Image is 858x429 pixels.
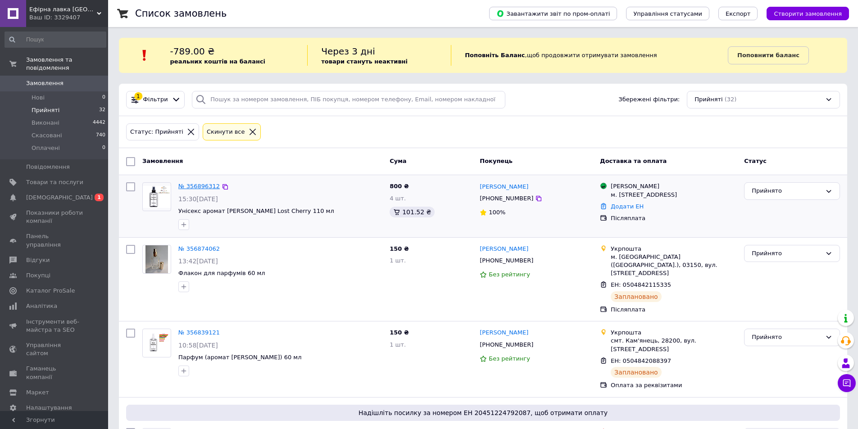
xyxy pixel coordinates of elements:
div: Ваш ID: 3329407 [29,14,108,22]
a: Унісекс аромат [PERSON_NAME] Lost Cherry 110 мл [178,208,334,214]
span: Каталог ProSale [26,287,75,295]
span: Аналітика [26,302,57,310]
img: Фото товару [143,332,171,354]
span: Прийняті [695,95,722,104]
div: смт. Кам'янець, 28200, вул. [STREET_ADDRESS] [611,337,737,353]
span: Замовлення [142,158,183,164]
button: Експорт [718,7,758,20]
span: Виконані [32,119,59,127]
div: 1 [134,92,142,100]
span: Покупець [480,158,513,164]
span: ЕН: 0504842088397 [611,357,671,364]
span: Створити замовлення [774,10,842,17]
a: Фото товару [142,245,171,274]
span: 150 ₴ [390,329,409,336]
a: Флакон для парфумів 60 мл [178,270,265,276]
span: 100% [489,209,505,216]
a: № 356896312 [178,183,220,190]
span: Без рейтингу [489,271,530,278]
span: Завантажити звіт по пром-оплаті [496,9,610,18]
span: (32) [725,96,737,103]
span: Гаманець компанії [26,365,83,381]
span: 1 [95,194,104,201]
span: 4442 [93,119,105,127]
b: товари стануть неактивні [321,58,408,65]
span: 0 [102,94,105,102]
span: [DEMOGRAPHIC_DATA] [26,194,93,202]
span: Cума [390,158,406,164]
a: Фото товару [142,182,171,211]
div: Післяплата [611,214,737,222]
span: ЕН: 0504842115335 [611,281,671,288]
span: Фільтри [143,95,168,104]
input: Пошук за номером замовлення, ПІБ покупця, номером телефону, Email, номером накладної [192,91,505,108]
a: Додати ЕН [611,203,644,210]
span: 15:30[DATE] [178,195,218,203]
div: Прийнято [752,333,822,342]
a: [PERSON_NAME] [480,183,528,191]
div: м. [GEOGRAPHIC_DATA] ([GEOGRAPHIC_DATA].), 03150, вул. [STREET_ADDRESS] [611,253,737,278]
a: [PERSON_NAME] [480,329,528,337]
button: Завантажити звіт по пром-оплаті [489,7,617,20]
span: Через 3 дні [321,46,375,57]
a: [PERSON_NAME] [480,245,528,253]
a: № 356874062 [178,245,220,252]
span: 1 шт. [390,257,406,264]
span: Нові [32,94,45,102]
span: Показники роботи компанії [26,209,83,225]
span: 32 [99,106,105,114]
span: Панель управління [26,232,83,248]
a: Парфум (аромат [PERSON_NAME]) 60 мл [178,354,301,361]
div: Укрпошта [611,245,737,253]
button: Чат з покупцем [838,374,856,392]
span: Ефірна лавка Київ [29,5,97,14]
div: Заплановано [611,291,662,302]
span: 150 ₴ [390,245,409,252]
span: Управління сайтом [26,341,83,357]
b: Поповніть Баланс [465,52,525,59]
span: Без рейтингу [489,355,530,362]
span: [PHONE_NUMBER] [480,257,533,264]
span: 10:58[DATE] [178,342,218,349]
span: 0 [102,144,105,152]
span: Статус [744,158,767,164]
span: [PHONE_NUMBER] [480,195,533,202]
b: реальних коштів на балансі [170,58,266,65]
div: Прийнято [752,186,822,196]
span: [PHONE_NUMBER] [480,341,533,348]
span: Експорт [726,10,751,17]
span: Управління статусами [633,10,702,17]
div: Післяплата [611,306,737,314]
div: м. [STREET_ADDRESS] [611,191,737,199]
div: Прийнято [752,249,822,258]
h1: Список замовлень [135,8,227,19]
span: 13:42[DATE] [178,257,218,265]
span: Скасовані [32,131,62,140]
span: Покупці [26,271,50,280]
div: Статус: Прийняті [128,127,185,137]
span: -789.00 ₴ [170,46,215,57]
a: № 356839121 [178,329,220,336]
span: 4 шт. [390,195,406,202]
span: Замовлення [26,79,64,87]
div: Cкинути все [205,127,247,137]
div: Оплата за реквізитами [611,381,737,389]
span: Відгуки [26,256,50,264]
img: Фото товару [143,186,171,208]
span: Налаштування [26,404,72,412]
span: 800 ₴ [390,183,409,190]
div: [PERSON_NAME] [611,182,737,190]
b: Поповнити баланс [737,52,799,59]
span: Інструменти веб-майстра та SEO [26,318,83,334]
span: Надішліть посилку за номером ЕН 20451224792087, щоб отримати оплату [130,408,836,417]
span: Прийняті [32,106,59,114]
span: Маркет [26,388,49,397]
input: Пошук [5,32,106,48]
span: Збережені фільтри: [618,95,680,104]
div: Укрпошта [611,329,737,337]
div: Заплановано [611,367,662,378]
div: 101.52 ₴ [390,207,435,217]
